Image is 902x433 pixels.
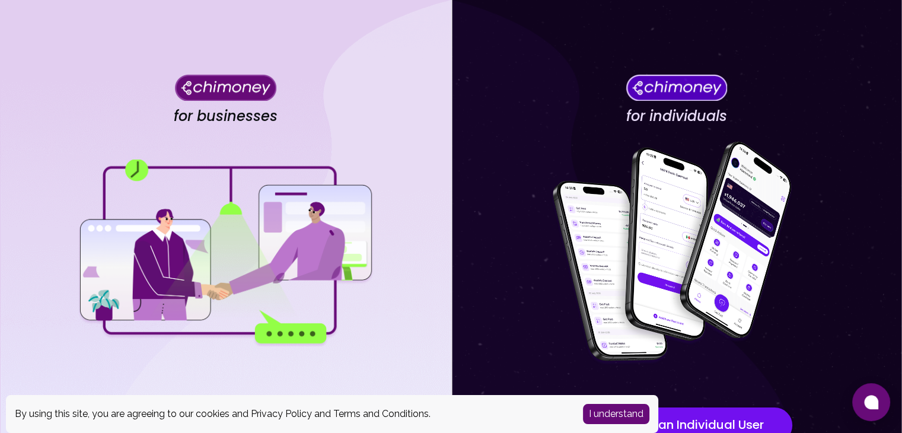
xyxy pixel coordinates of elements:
a: Terms and Conditions [333,408,429,419]
button: Accept cookies [583,404,649,424]
a: Privacy Policy [251,408,312,419]
button: Open chat window [852,383,890,421]
img: Chimoney for businesses [175,74,276,101]
img: for individuals [528,135,825,372]
div: By using this site, you are agreeing to our cookies and and . [15,407,565,421]
h4: for businesses [174,107,278,125]
img: Chimoney for individuals [626,74,727,101]
h4: for individuals [626,107,727,125]
img: for businesses [77,160,374,346]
